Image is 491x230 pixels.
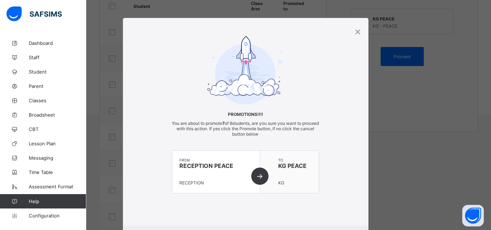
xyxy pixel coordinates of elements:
[29,69,86,75] span: Student
[172,121,319,137] span: You are about to promote of 8 students, are you sure you want to proceed with this action. If yes...
[179,162,253,169] span: RECEPTION PEACE
[29,126,86,132] span: CBT
[29,83,86,89] span: Parent
[462,205,484,226] button: Open asap
[29,40,86,46] span: Dashboard
[29,198,86,204] span: Help
[172,112,319,117] span: Promotions!!!!
[29,184,86,189] span: Assessment Format
[278,162,312,169] span: KG PEACE
[278,180,284,186] span: KG
[29,55,86,60] span: Staff
[29,169,86,175] span: Time Table
[278,158,312,162] span: to
[29,213,86,219] span: Configuration
[29,98,86,103] span: Classes
[207,36,284,104] img: take-off-ready.7d5f222c871c783a555a8f88bc8e2a46.svg
[29,141,86,146] span: Lesson Plan
[179,180,204,186] span: RECEPTION
[354,25,361,37] div: ×
[222,121,225,126] b: 7
[6,6,62,22] img: safsims
[179,158,253,162] span: from
[29,112,86,118] span: Broadsheet
[29,155,86,161] span: Messaging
